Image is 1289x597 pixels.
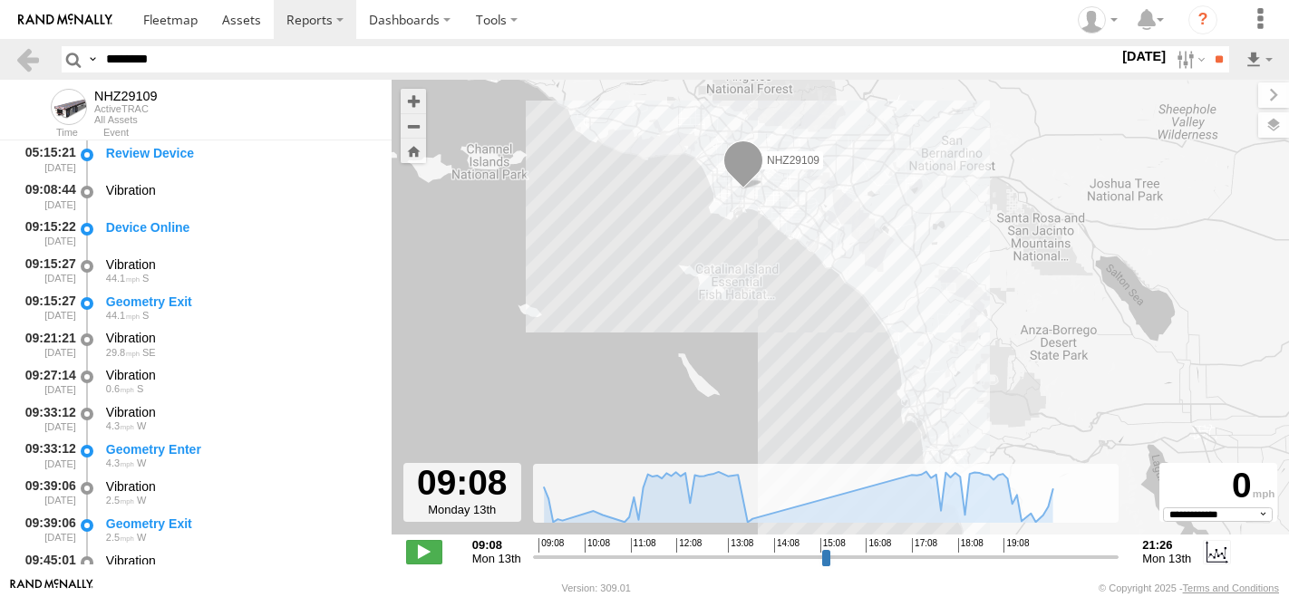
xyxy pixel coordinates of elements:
[1244,46,1274,72] label: Export results as...
[142,273,149,284] span: Heading: 199
[94,114,158,125] div: All Assets
[15,179,78,213] div: 09:08:44 [DATE]
[472,552,521,565] span: Mon 13th Oct 2025
[106,182,374,198] div: Vibration
[1071,6,1124,34] div: Zulema McIntosch
[472,538,521,552] strong: 09:08
[106,367,374,383] div: Vibration
[85,46,100,72] label: Search Query
[1188,5,1217,34] i: ?
[106,478,374,495] div: Vibration
[562,583,631,593] div: Version: 309.01
[106,457,134,468] span: 4.3
[137,383,143,394] span: Heading: 177
[94,103,158,114] div: ActiveTRAC
[142,347,156,358] span: Heading: 157
[1003,538,1029,553] span: 19:08
[18,14,112,26] img: rand-logo.svg
[15,254,78,287] div: 09:15:27 [DATE]
[958,538,984,553] span: 18:08
[866,538,891,553] span: 16:08
[106,256,374,273] div: Vibration
[106,294,374,310] div: Geometry Exit
[106,330,374,346] div: Vibration
[106,404,374,420] div: Vibration
[94,89,158,103] div: NHZ29109 - View Asset History
[142,310,149,321] span: Heading: 199
[1142,538,1191,552] strong: 21:26
[137,420,146,431] span: Heading: 258
[15,401,78,435] div: 09:33:12 [DATE]
[106,532,134,543] span: 2.5
[401,89,426,113] button: Zoom in
[106,515,374,532] div: Geometry Exit
[10,579,93,597] a: Visit our Website
[106,273,140,284] span: 44.1
[585,538,610,553] span: 10:08
[106,347,140,358] span: 29.8
[103,129,392,138] div: Event
[15,550,78,583] div: 09:45:01 [DATE]
[106,219,374,236] div: Device Online
[106,495,134,506] span: 2.5
[774,538,800,553] span: 14:08
[15,438,78,472] div: 09:33:12 [DATE]
[15,513,78,546] div: 09:39:06 [DATE]
[106,383,134,394] span: 0.6
[1162,466,1274,507] div: 0
[137,495,146,506] span: Heading: 248
[15,364,78,398] div: 09:27:14 [DATE]
[401,139,426,163] button: Zoom Home
[15,129,78,138] div: Time
[15,46,41,72] a: Back to previous Page
[676,538,702,553] span: 12:08
[631,538,656,553] span: 11:08
[106,553,374,569] div: Vibration
[15,142,78,176] div: 05:15:21 [DATE]
[137,532,146,543] span: Heading: 248
[137,457,146,468] span: Heading: 258
[820,538,846,553] span: 15:08
[106,420,134,431] span: 4.3
[15,291,78,324] div: 09:15:27 [DATE]
[15,476,78,509] div: 09:39:06 [DATE]
[1142,552,1191,565] span: Mon 13th Oct 2025
[1099,583,1279,593] div: © Copyright 2025 -
[15,328,78,361] div: 09:21:21 [DATE]
[1169,46,1208,72] label: Search Filter Options
[106,441,374,457] div: Geometry Enter
[15,217,78,250] div: 09:15:22 [DATE]
[106,145,374,161] div: Review Device
[401,113,426,139] button: Zoom out
[767,153,819,166] span: NHZ29109
[106,310,140,321] span: 44.1
[406,540,442,563] label: Play/Stop
[538,538,564,553] span: 09:08
[1183,583,1279,593] a: Terms and Conditions
[912,538,937,553] span: 17:08
[1119,46,1169,66] label: [DATE]
[728,538,753,553] span: 13:08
